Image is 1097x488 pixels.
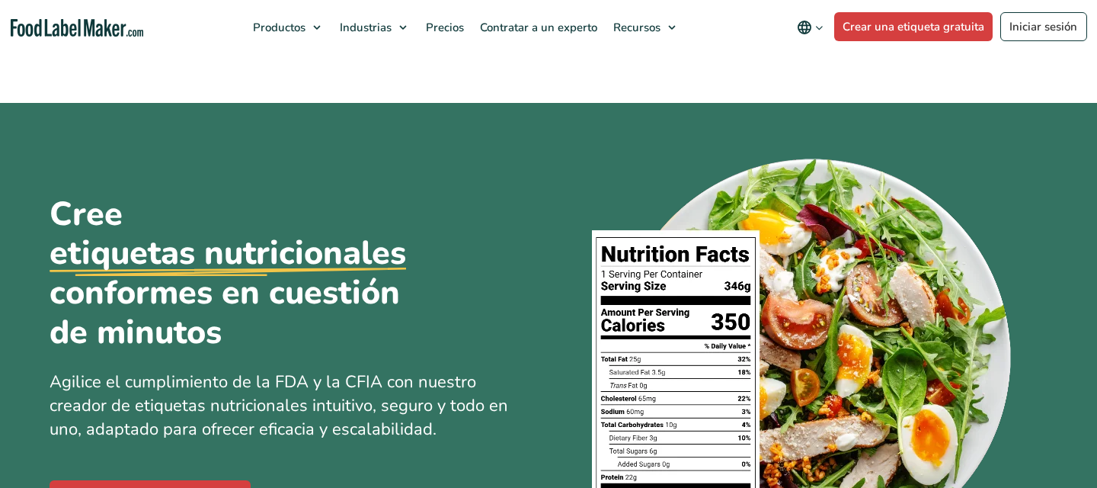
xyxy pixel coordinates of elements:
[421,20,465,35] span: Precios
[834,12,993,41] a: Crear una etiqueta gratuita
[50,194,446,352] h1: Cree conformes en cuestión de minutos
[11,19,144,37] a: Food Label Maker homepage
[475,20,599,35] span: Contratar a un experto
[609,20,662,35] span: Recursos
[786,12,834,43] button: Change language
[50,371,508,441] span: Agilice el cumplimiento de la FDA y la CFIA con nuestro creador de etiquetas nutricionales intuit...
[50,233,406,273] u: etiquetas nutricionales
[248,20,307,35] span: Productos
[1000,12,1087,41] a: Iniciar sesión
[335,20,393,35] span: Industrias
